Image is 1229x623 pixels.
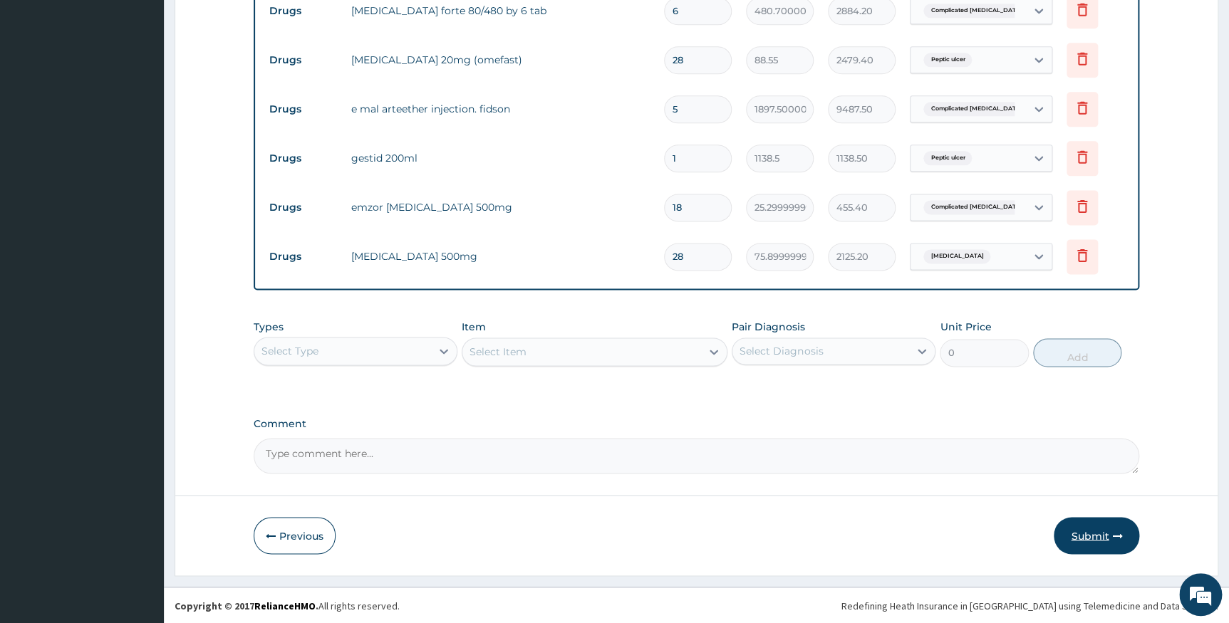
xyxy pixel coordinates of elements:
button: Add [1033,338,1121,367]
td: [MEDICAL_DATA] 500mg [344,242,658,271]
button: Previous [254,517,336,554]
div: Redefining Heath Insurance in [GEOGRAPHIC_DATA] using Telemedicine and Data Science! [841,598,1218,612]
span: Peptic ulcer [923,53,972,67]
span: Complicated [MEDICAL_DATA] [923,200,1029,214]
div: Select Diagnosis [740,344,823,358]
span: We're online! [83,179,197,323]
td: Drugs [262,244,344,270]
td: Drugs [262,145,344,172]
label: Comment [254,418,1140,430]
td: Drugs [262,194,344,221]
span: [MEDICAL_DATA] [923,249,990,263]
td: Drugs [262,47,344,73]
a: RelianceHMO [254,599,316,612]
label: Pair Diagnosis [732,320,805,334]
div: Chat with us now [74,80,239,98]
label: Types [254,321,284,333]
img: d_794563401_company_1708531726252_794563401 [26,71,58,107]
textarea: Type your message and hit 'Enter' [7,389,271,439]
td: gestid 200ml [344,144,658,172]
span: Complicated [MEDICAL_DATA] [923,102,1029,116]
div: Minimize live chat window [234,7,268,41]
footer: All rights reserved. [164,587,1229,623]
td: Drugs [262,96,344,122]
div: Select Type [261,344,318,358]
button: Submit [1054,517,1139,554]
span: Peptic ulcer [923,151,972,165]
label: Item [462,320,486,334]
span: Complicated [MEDICAL_DATA] [923,4,1029,18]
label: Unit Price [940,320,991,334]
strong: Copyright © 2017 . [175,599,318,612]
td: [MEDICAL_DATA] 20mg (omefast) [344,46,658,74]
td: emzor [MEDICAL_DATA] 500mg [344,193,658,221]
td: e mal arteether injection. fidson [344,95,658,123]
